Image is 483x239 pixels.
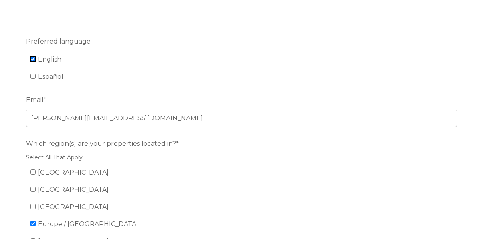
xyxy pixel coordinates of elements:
[38,169,109,176] span: [GEOGRAPHIC_DATA]
[38,186,109,193] span: [GEOGRAPHIC_DATA]
[38,56,61,63] span: English
[38,73,63,80] span: Español
[26,137,179,150] span: Which region(s) are your properties located in?*
[30,221,36,226] input: Europe / [GEOGRAPHIC_DATA]
[38,220,138,228] span: Europe / [GEOGRAPHIC_DATA]
[26,35,91,48] span: Preferred language
[26,153,457,162] legend: Select All That Apply
[38,203,109,211] span: [GEOGRAPHIC_DATA]
[26,94,44,106] span: Email
[30,187,36,192] input: [GEOGRAPHIC_DATA]
[30,204,36,209] input: [GEOGRAPHIC_DATA]
[30,74,36,79] input: Español
[30,169,36,175] input: [GEOGRAPHIC_DATA]
[30,56,36,62] input: English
